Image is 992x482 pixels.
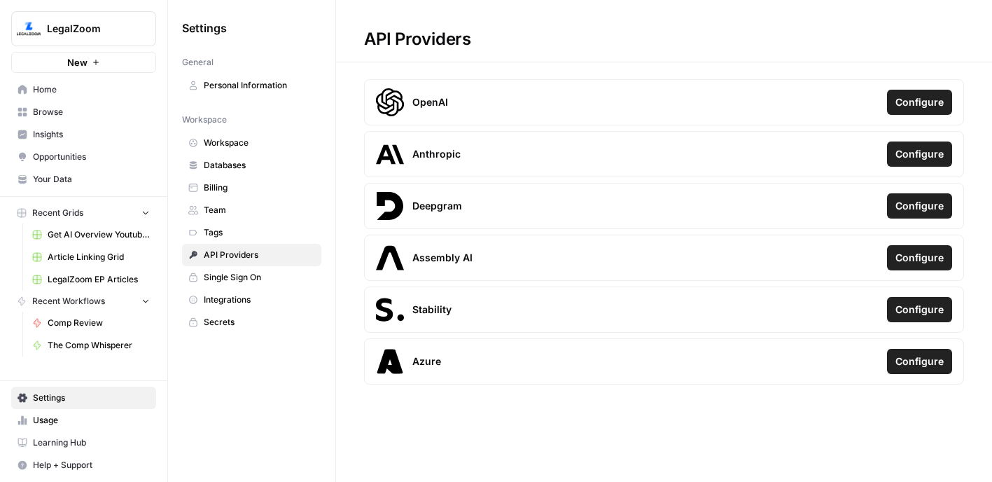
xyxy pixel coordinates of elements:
[182,311,321,333] a: Secrets
[11,432,156,454] a: Learning Hub
[26,312,156,334] a: Comp Review
[182,289,321,311] a: Integrations
[33,151,150,163] span: Opportunities
[48,251,150,263] span: Article Linking Grid
[11,409,156,432] a: Usage
[33,459,150,471] span: Help + Support
[895,147,944,161] span: Configure
[11,78,156,101] a: Home
[11,11,156,46] button: Workspace: LegalZoom
[33,392,150,404] span: Settings
[33,414,150,427] span: Usage
[48,228,150,241] span: Get AI Overview Youtube Videos Grid
[887,297,952,322] button: Configure
[182,113,227,126] span: Workspace
[182,199,321,221] a: Team
[204,316,315,329] span: Secrets
[204,79,315,92] span: Personal Information
[48,317,150,329] span: Comp Review
[47,22,132,36] span: LegalZoom
[48,273,150,286] span: LegalZoom EP Articles
[412,251,473,265] span: Assembly AI
[887,142,952,167] button: Configure
[26,268,156,291] a: LegalZoom EP Articles
[895,354,944,369] span: Configure
[204,271,315,284] span: Single Sign On
[412,199,462,213] span: Deepgram
[11,101,156,123] a: Browse
[412,95,448,109] span: OpenAI
[182,74,321,97] a: Personal Information
[33,128,150,141] span: Insights
[33,436,150,449] span: Learning Hub
[11,291,156,312] button: Recent Workflows
[182,56,214,69] span: General
[182,221,321,244] a: Tags
[26,223,156,246] a: Get AI Overview Youtube Videos Grid
[182,20,227,36] span: Settings
[32,207,83,219] span: Recent Grids
[11,123,156,146] a: Insights
[336,28,499,50] div: API Providers
[895,199,944,213] span: Configure
[11,52,156,73] button: New
[887,245,952,270] button: Configure
[204,204,315,216] span: Team
[67,55,88,69] span: New
[412,354,441,369] span: Azure
[11,387,156,409] a: Settings
[887,193,952,219] button: Configure
[182,266,321,289] a: Single Sign On
[204,294,315,306] span: Integrations
[33,106,150,118] span: Browse
[33,83,150,96] span: Home
[412,147,461,161] span: Anthropic
[11,146,156,168] a: Opportunities
[895,303,944,317] span: Configure
[895,95,944,109] span: Configure
[204,181,315,194] span: Billing
[33,173,150,186] span: Your Data
[204,137,315,149] span: Workspace
[48,339,150,352] span: The Comp Whisperer
[182,244,321,266] a: API Providers
[11,202,156,223] button: Recent Grids
[182,154,321,177] a: Databases
[895,251,944,265] span: Configure
[412,303,452,317] span: Stability
[11,454,156,476] button: Help + Support
[182,177,321,199] a: Billing
[16,16,41,41] img: LegalZoom Logo
[26,246,156,268] a: Article Linking Grid
[887,349,952,374] button: Configure
[11,168,156,191] a: Your Data
[204,249,315,261] span: API Providers
[204,226,315,239] span: Tags
[26,334,156,357] a: The Comp Whisperer
[182,132,321,154] a: Workspace
[32,295,105,308] span: Recent Workflows
[204,159,315,172] span: Databases
[887,90,952,115] button: Configure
